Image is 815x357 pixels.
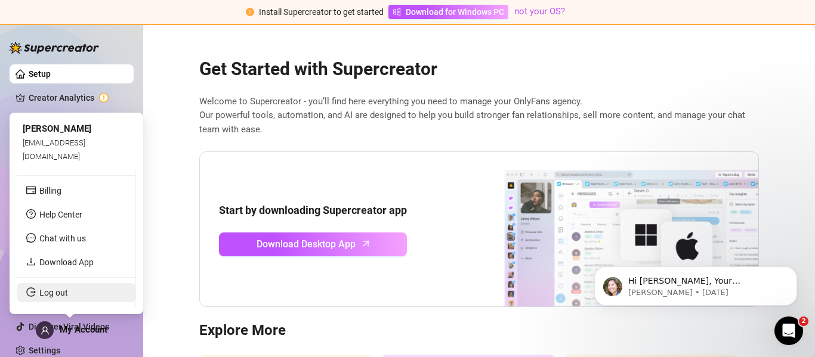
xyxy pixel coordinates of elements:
[259,7,384,17] span: Install Supercreator to get started
[29,69,51,79] a: Setup
[799,316,808,326] span: 2
[246,8,254,16] span: exclamation-circle
[199,95,759,137] span: Welcome to Supercreator - you’ll find here everything you need to manage your OnlyFans agency. Ou...
[199,58,759,80] h2: Get Started with Supercreator
[406,5,504,18] span: Download for Windows PC
[29,88,124,107] a: Creator Analytics exclamation-circle
[17,181,135,200] li: Billing
[29,322,109,331] a: Discover Viral Videos
[219,204,407,216] strong: Start by downloading Supercreator app
[41,326,50,335] span: user
[39,257,94,267] a: Download App
[388,5,508,19] a: Download for Windows PC
[219,232,407,256] a: Download Desktop Apparrow-up
[60,324,107,335] span: My Account
[23,123,91,134] span: [PERSON_NAME]
[29,346,60,355] a: Settings
[199,321,759,340] h3: Explore More
[39,186,61,195] a: Billing
[774,316,803,345] iframe: Intercom live chat
[393,8,401,16] span: windows
[17,283,135,302] li: Log out
[26,233,36,243] span: message
[23,138,85,160] span: [EMAIL_ADDRESS][DOMAIN_NAME]
[39,234,86,243] span: Chat with us
[514,6,565,17] a: not your OS?
[257,237,356,252] span: Download Desktop App
[10,42,99,54] img: logo-BBDzfeDw.svg
[39,288,68,297] a: Log out
[576,241,815,325] iframe: Intercom notifications message
[460,152,758,307] img: download app
[359,237,373,250] span: arrow-up
[39,210,82,219] a: Help Center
